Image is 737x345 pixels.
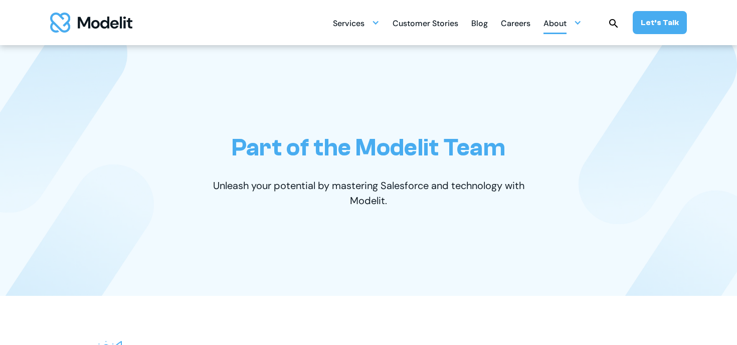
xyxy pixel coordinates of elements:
div: Let’s Talk [641,17,679,28]
a: Let’s Talk [633,11,687,34]
div: Blog [471,15,488,34]
p: Unleash your potential by mastering Salesforce and technology with Modelit. [196,178,541,208]
div: Careers [501,15,530,34]
div: Services [333,15,364,34]
div: Customer Stories [393,15,458,34]
a: Customer Stories [393,13,458,33]
a: Blog [471,13,488,33]
a: Careers [501,13,530,33]
h1: Part of the Modelit Team [232,133,505,162]
a: home [50,13,132,33]
div: Services [333,13,380,33]
img: modelit logo [50,13,132,33]
div: About [543,15,567,34]
div: About [543,13,582,33]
